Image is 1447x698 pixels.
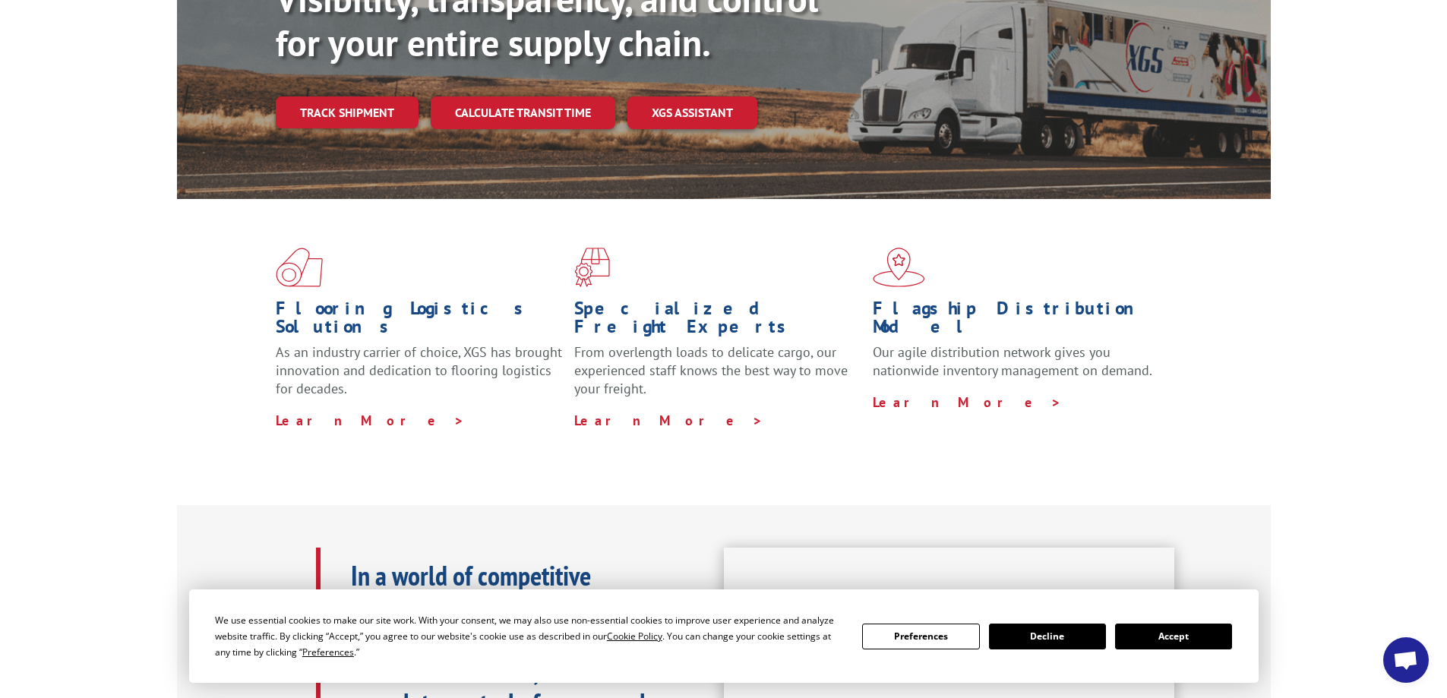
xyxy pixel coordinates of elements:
[302,646,354,659] span: Preferences
[574,248,610,287] img: xgs-icon-focused-on-flooring-red
[873,343,1152,379] span: Our agile distribution network gives you nationwide inventory management on demand.
[862,624,979,649] button: Preferences
[873,248,925,287] img: xgs-icon-flagship-distribution-model-red
[873,393,1062,411] a: Learn More >
[276,299,563,343] h1: Flooring Logistics Solutions
[189,589,1259,683] div: Cookie Consent Prompt
[1115,624,1232,649] button: Accept
[574,299,861,343] h1: Specialized Freight Experts
[607,630,662,643] span: Cookie Policy
[873,299,1160,343] h1: Flagship Distribution Model
[215,612,844,660] div: We use essential cookies to make our site work. With your consent, we may also use non-essential ...
[1383,637,1429,683] div: Open chat
[431,96,615,129] a: Calculate transit time
[574,412,763,429] a: Learn More >
[276,248,323,287] img: xgs-icon-total-supply-chain-intelligence-red
[276,343,562,397] span: As an industry carrier of choice, XGS has brought innovation and dedication to flooring logistics...
[627,96,757,129] a: XGS ASSISTANT
[276,96,419,128] a: Track shipment
[276,412,465,429] a: Learn More >
[989,624,1106,649] button: Decline
[574,343,861,411] p: From overlength loads to delicate cargo, our experienced staff knows the best way to move your fr...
